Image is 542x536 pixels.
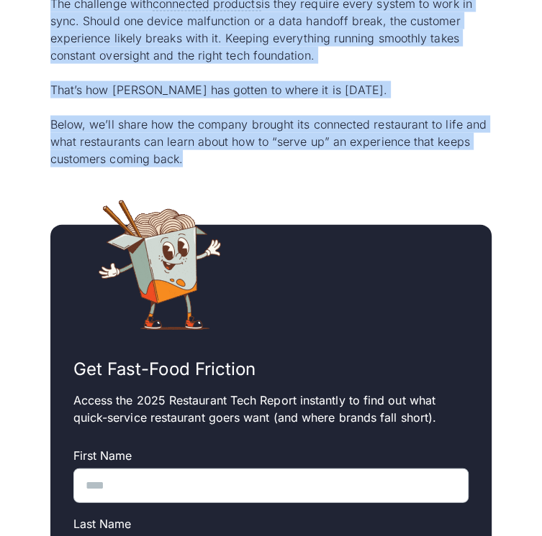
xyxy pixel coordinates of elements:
[73,392,469,426] p: Access the 2025 Restaurant Tech Report instantly to find out what quick-service restaurant goers ...
[73,517,132,531] span: Last Name
[73,448,132,463] span: First Name
[73,357,469,382] h2: Get Fast-Food Friction
[50,116,492,167] p: Below, we’ll share how the company brought its connected restaurant to life and what restaurants ...
[50,81,492,98] p: That’s how [PERSON_NAME] has gotten to where it is [DATE].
